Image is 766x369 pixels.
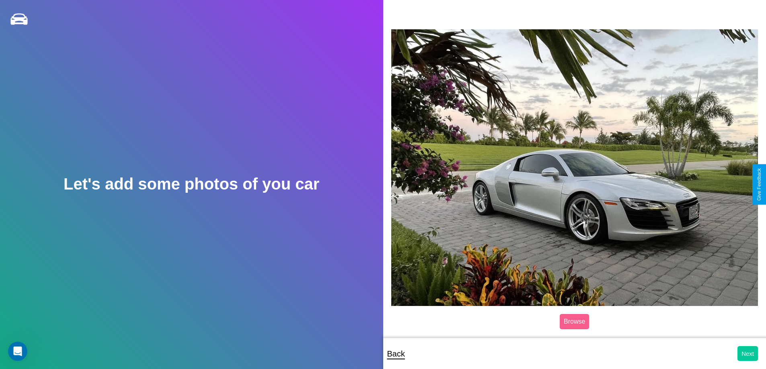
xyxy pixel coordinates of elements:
[560,314,589,329] label: Browse
[737,346,758,361] button: Next
[64,175,319,193] h2: Let's add some photos of you car
[8,342,27,361] iframe: Intercom live chat
[387,347,405,361] p: Back
[756,168,762,201] div: Give Feedback
[391,29,758,306] img: posted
